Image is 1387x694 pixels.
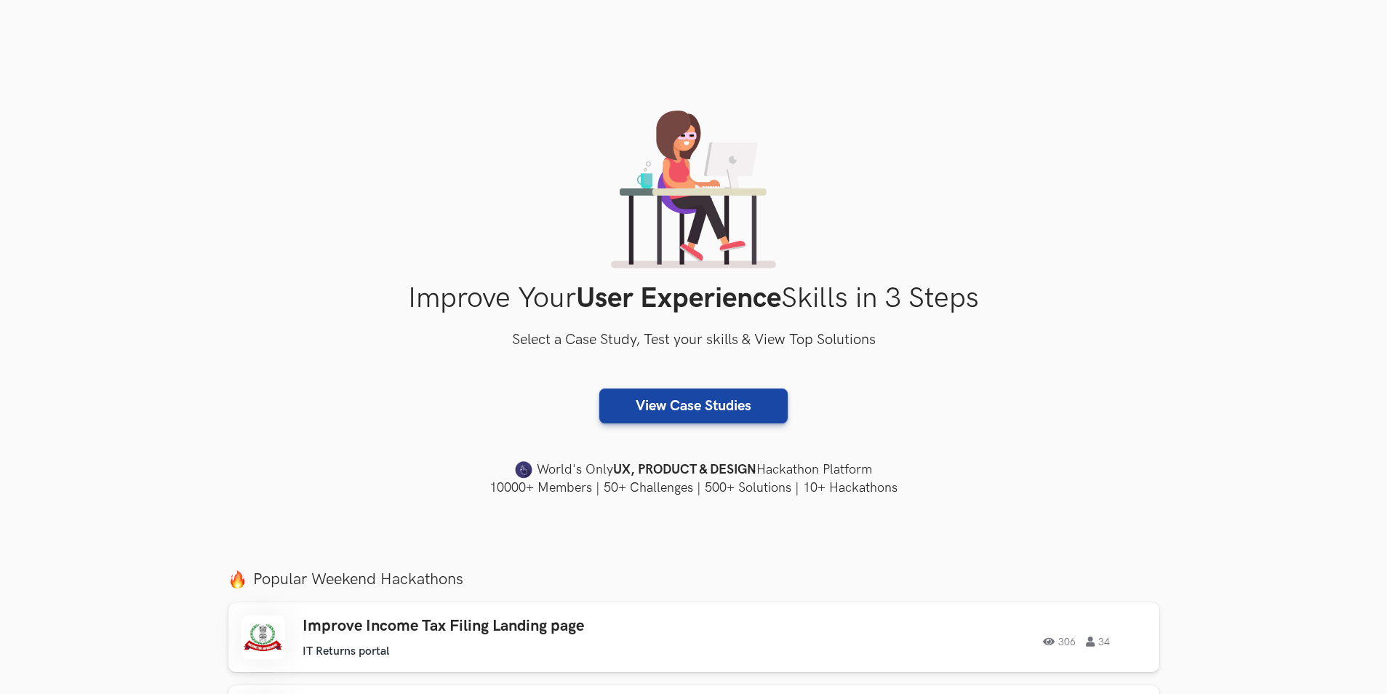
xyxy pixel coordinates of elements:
label: Popular Weekend Hackathons [228,570,1159,589]
img: uxhack-favicon-image.png [515,460,532,479]
h4: 10000+ Members | 50+ Challenges | 500+ Solutions | 10+ Hackathons [228,479,1159,497]
strong: User Experience [576,282,781,316]
h3: Improve Income Tax Filing Landing page [303,617,716,636]
a: Improve Income Tax Filing Landing page IT Returns portal 306 34 [228,602,1159,672]
h3: Select a Case Study, Test your skills & View Top Solutions [228,329,1159,352]
h4: World's Only Hackathon Platform [228,460,1159,480]
h1: Improve Your Skills in 3 Steps [228,282,1159,316]
strong: UX, PRODUCT & DESIGN [613,460,756,480]
span: 34 [1086,637,1110,647]
span: 306 [1043,637,1076,647]
img: lady working on laptop [611,111,776,268]
img: fire.png [228,570,247,589]
a: View Case Studies [599,388,788,423]
li: IT Returns portal [303,645,389,658]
